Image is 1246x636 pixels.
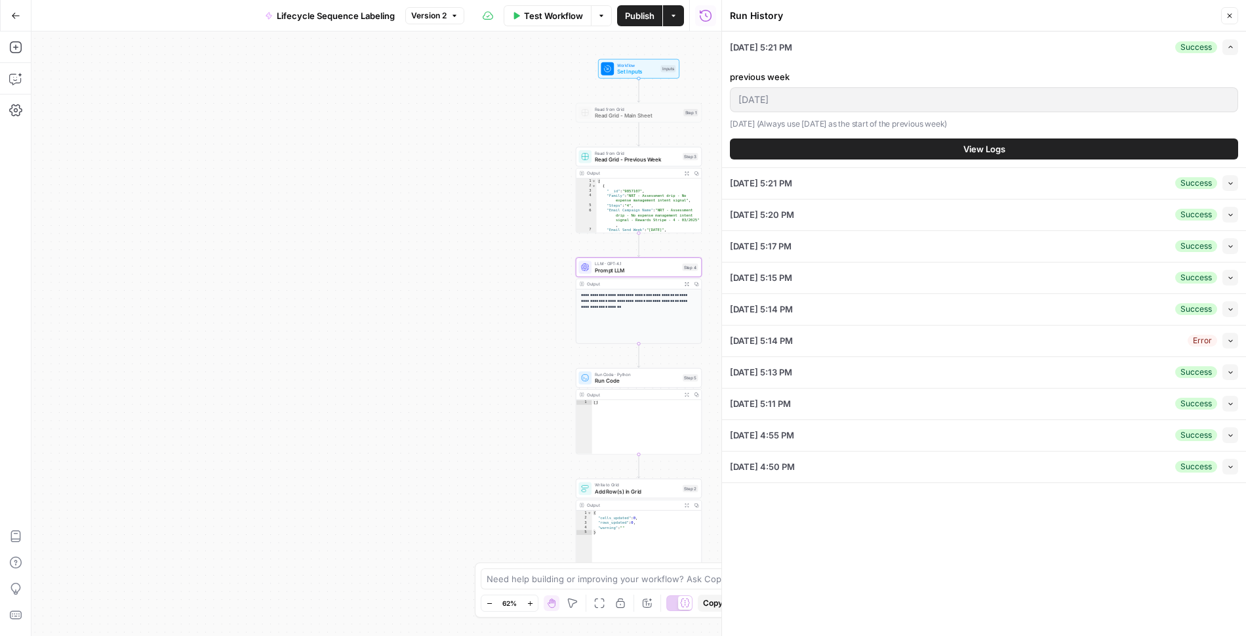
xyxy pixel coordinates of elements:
[730,177,792,190] span: [DATE] 5:21 PM
[730,208,794,221] span: [DATE] 5:20 PM
[587,511,592,515] span: Toggle code folding, rows 1 through 5
[703,597,723,609] span: Copy
[576,193,597,203] div: 4
[1175,429,1217,441] div: Success
[698,595,728,612] button: Copy
[595,487,679,495] span: Add Row(s) in Grid
[587,502,679,509] div: Output
[595,112,680,119] span: Read Grid - Main Sheet
[411,10,447,22] span: Version 2
[637,78,640,102] g: Edge from start to step_1
[576,208,597,228] div: 6
[682,264,698,271] div: Step 4
[595,266,679,274] span: Prompt LLM
[576,520,592,525] div: 3
[1175,366,1217,378] div: Success
[730,460,795,473] span: [DATE] 4:50 PM
[502,598,517,608] span: 62%
[1175,272,1217,284] div: Success
[683,153,698,160] div: Step 3
[595,377,679,385] span: Run Code
[660,65,675,72] div: Inputs
[683,485,698,492] div: Step 2
[576,525,592,530] div: 4
[730,271,792,284] span: [DATE] 5:15 PM
[730,138,1238,159] button: View Logs
[257,5,403,26] button: Lifecycle Sequence Labeling
[576,203,597,207] div: 5
[1175,177,1217,189] div: Success
[963,142,1005,156] span: View Logs
[592,184,596,188] span: Toggle code folding, rows 2 through 15
[587,281,679,287] div: Output
[730,334,793,347] span: [DATE] 5:14 PM
[637,454,640,478] g: Edge from step_5 to step_2
[617,5,662,26] button: Publish
[1175,209,1217,221] div: Success
[592,179,596,183] span: Toggle code folding, rows 1 through 142
[576,103,702,123] div: Read from GridRead Grid - Main SheetStep 1
[576,227,597,232] div: 7
[576,368,702,454] div: Run Code · PythonRun CodeStep 5Output[]
[730,117,1238,131] p: [DATE] (Always use [DATE] as the start of the previous week)
[1175,303,1217,315] div: Success
[595,106,680,112] span: Read from Grid
[595,156,679,163] span: Read Grid - Previous Week
[576,511,592,515] div: 1
[683,374,698,381] div: Step 5
[1175,461,1217,473] div: Success
[576,179,597,183] div: 1
[637,233,640,257] g: Edge from step_3 to step_4
[524,9,583,22] span: Test Workflow
[576,184,597,188] div: 2
[637,343,640,368] g: Edge from step_4 to step_5
[1175,398,1217,410] div: Success
[595,261,679,267] span: LLM · GPT-4.1
[730,397,791,410] span: [DATE] 5:11 PM
[595,150,679,156] span: Read from Grid
[730,303,793,316] span: [DATE] 5:14 PM
[595,482,679,488] span: Write to Grid
[730,366,792,379] span: [DATE] 5:13 PM
[587,170,679,177] div: Output
[576,232,597,237] div: 8
[595,371,679,377] span: Run Code · Python
[625,9,654,22] span: Publish
[683,109,698,116] div: Step 1
[576,530,592,535] div: 5
[576,400,592,404] div: 1
[504,5,591,26] button: Test Workflow
[637,122,640,146] g: Edge from step_1 to step_3
[1175,41,1217,53] div: Success
[277,9,395,22] span: Lifecycle Sequence Labeling
[1175,240,1217,252] div: Success
[730,41,792,54] span: [DATE] 5:21 PM
[405,7,464,24] button: Version 2
[617,62,657,68] span: Workflow
[730,70,1238,83] label: previous week
[576,478,702,564] div: Write to GridAdd Row(s) in GridStep 2Output{ "cells_updated":0, "rows_updated":0, "warning":""}
[730,240,792,253] span: [DATE] 5:17 PM
[576,188,597,193] div: 3
[1188,335,1217,347] div: Error
[576,59,702,79] div: WorkflowSet InputsInputs
[576,147,702,233] div: Read from GridRead Grid - Previous WeekStep 3Output[ { "__id":"9857107", "Family":"NRT - Assessme...
[617,68,657,75] span: Set Inputs
[576,515,592,520] div: 2
[730,429,794,442] span: [DATE] 4:55 PM
[587,391,679,398] div: Output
